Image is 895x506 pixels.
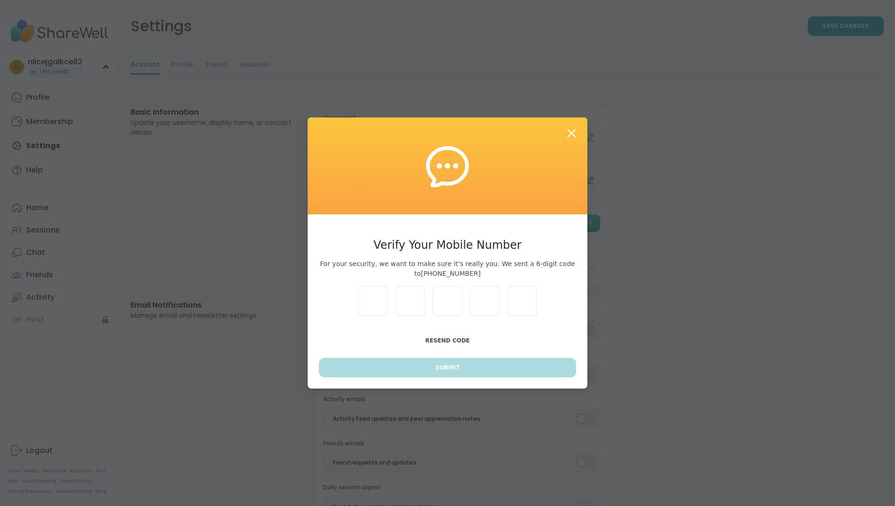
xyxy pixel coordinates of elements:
[319,237,576,253] h3: Verify Your Mobile Number
[319,358,576,377] button: Submit
[319,259,576,279] span: For your security, we want to make sure it’s really you. We sent a 6-digit code to [PHONE_NUMBER]
[425,337,470,344] span: Resend Code
[319,331,576,350] button: Resend Code
[435,363,460,372] span: Submit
